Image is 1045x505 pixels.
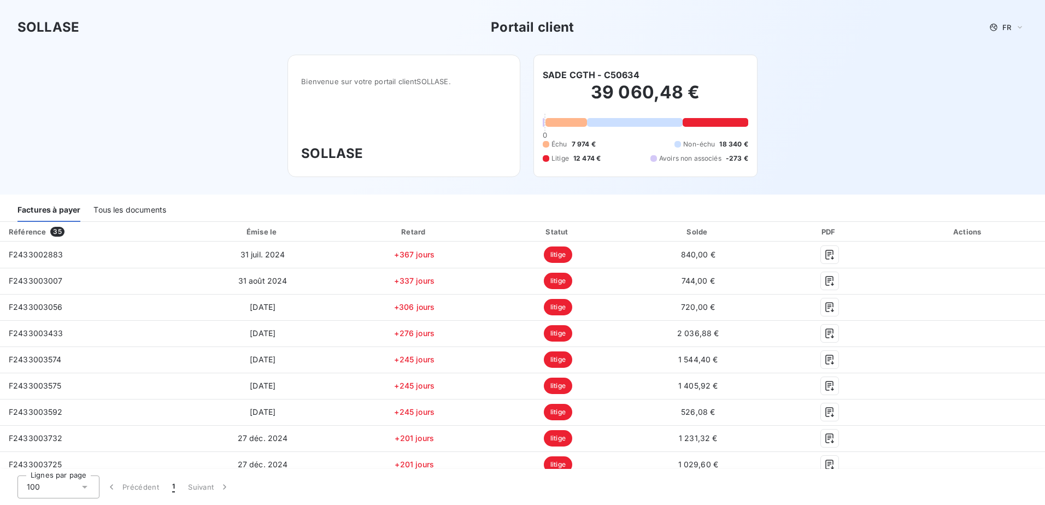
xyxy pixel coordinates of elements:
[544,456,572,473] span: litige
[9,433,63,443] span: F2433003732
[1002,23,1011,32] span: FR
[394,302,435,312] span: +306 jours
[93,199,166,222] div: Tous les documents
[9,227,46,236] div: Référence
[544,273,572,289] span: litige
[99,475,166,498] button: Précédent
[719,139,748,149] span: 18 340 €
[9,355,62,364] span: F2433003574
[491,17,574,37] h3: Portail client
[50,227,64,237] span: 35
[544,378,572,394] span: litige
[681,407,715,416] span: 526,08 €
[678,355,718,364] span: 1 544,40 €
[572,139,596,149] span: 7 974 €
[678,460,719,469] span: 1 029,60 €
[551,154,569,163] span: Litige
[166,475,181,498] button: 1
[9,381,62,390] span: F2433003575
[394,328,435,338] span: +276 jours
[894,226,1043,237] div: Actions
[238,460,288,469] span: 27 déc. 2024
[544,246,572,263] span: litige
[543,68,639,81] h6: SADE CGTH - C50634
[770,226,889,237] div: PDF
[543,81,748,114] h2: 39 060,48 €
[181,475,237,498] button: Suivant
[395,433,434,443] span: +201 jours
[681,302,715,312] span: 720,00 €
[17,199,80,222] div: Factures à payer
[17,17,79,37] h3: SOLLASE
[250,302,275,312] span: [DATE]
[683,139,715,149] span: Non-échu
[394,250,435,259] span: +367 jours
[250,328,275,338] span: [DATE]
[250,355,275,364] span: [DATE]
[394,381,435,390] span: +245 jours
[301,144,507,163] h3: SOLLASE
[250,407,275,416] span: [DATE]
[489,226,627,237] div: Statut
[27,481,40,492] span: 100
[551,139,567,149] span: Échu
[250,381,275,390] span: [DATE]
[573,154,601,163] span: 12 474 €
[678,381,718,390] span: 1 405,92 €
[544,351,572,368] span: litige
[240,250,285,259] span: 31 juil. 2024
[682,276,715,285] span: 744,00 €
[9,328,63,338] span: F2433003433
[186,226,339,237] div: Émise le
[544,404,572,420] span: litige
[394,407,435,416] span: +245 jours
[544,299,572,315] span: litige
[9,407,63,416] span: F2433003592
[681,250,715,259] span: 840,00 €
[543,131,547,139] span: 0
[544,325,572,342] span: litige
[9,250,63,259] span: F2433002883
[9,302,63,312] span: F2433003056
[394,355,435,364] span: +245 jours
[631,226,765,237] div: Solde
[9,460,62,469] span: F2433003725
[238,276,287,285] span: 31 août 2024
[659,154,721,163] span: Avoirs non associés
[679,433,718,443] span: 1 231,32 €
[726,154,748,163] span: -273 €
[238,433,288,443] span: 27 déc. 2024
[172,481,175,492] span: 1
[395,460,434,469] span: +201 jours
[394,276,435,285] span: +337 jours
[301,77,507,86] span: Bienvenue sur votre portail client SOLLASE .
[9,276,63,285] span: F2433003007
[677,328,719,338] span: 2 036,88 €
[544,430,572,447] span: litige
[344,226,485,237] div: Retard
